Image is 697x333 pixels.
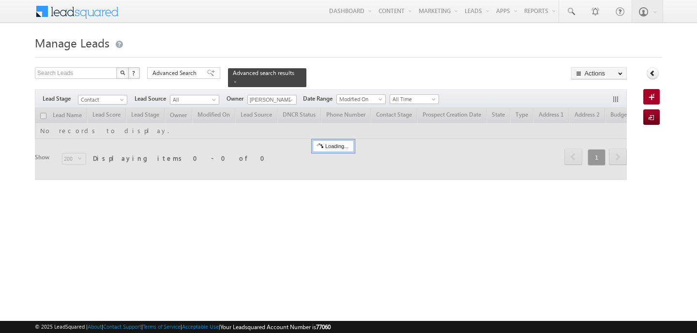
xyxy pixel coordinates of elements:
span: All [170,95,216,104]
a: Show All Items [284,95,296,105]
span: Your Leadsquared Account Number is [220,323,331,331]
a: Contact [78,95,127,105]
span: All Time [390,95,436,104]
span: 77060 [316,323,331,331]
a: About [88,323,102,330]
span: Modified On [337,95,383,104]
span: Lead Source [135,94,170,103]
span: Manage Leads [35,35,109,50]
a: Contact Support [103,323,141,330]
span: ? [132,69,136,77]
a: Terms of Service [143,323,181,330]
span: Date Range [303,94,336,103]
a: All [170,95,219,105]
span: Owner [227,94,247,103]
img: Search [120,70,125,75]
a: Acceptable Use [182,323,219,330]
a: Modified On [336,94,386,104]
div: Loading... [313,140,354,152]
input: Type to Search [247,95,297,105]
button: Actions [571,67,627,79]
span: Advanced search results [233,69,294,76]
span: Contact [78,95,124,104]
span: Lead Stage [43,94,78,103]
button: ? [128,67,140,79]
span: © 2025 LeadSquared | | | | | [35,322,331,332]
span: Advanced Search [152,69,199,77]
a: All Time [390,94,439,104]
